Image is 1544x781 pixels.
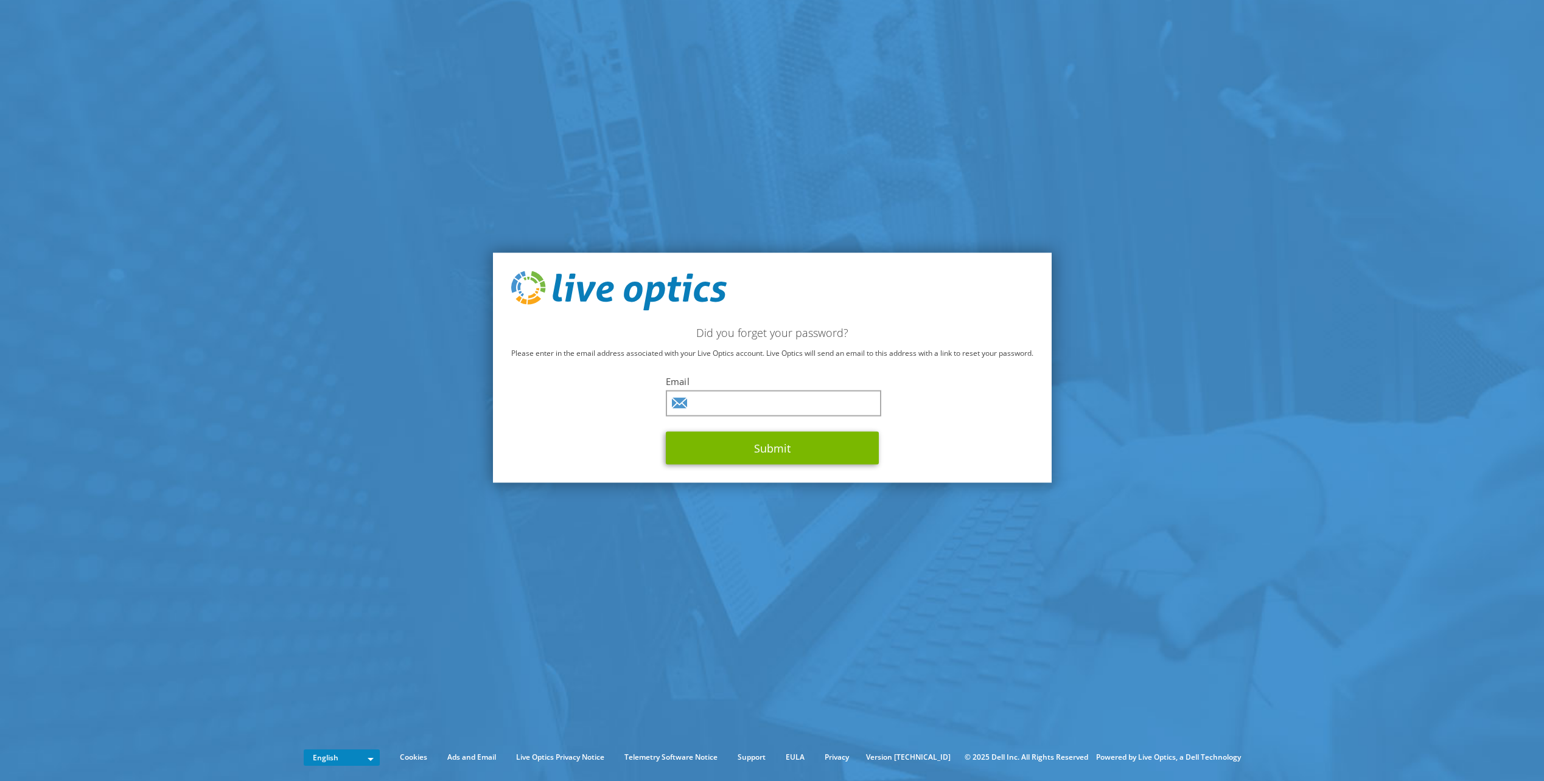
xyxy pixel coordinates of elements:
[511,326,1033,339] h2: Did you forget your password?
[438,751,505,764] a: Ads and Email
[666,375,879,387] label: Email
[816,751,858,764] a: Privacy
[666,432,879,465] button: Submit
[959,751,1094,764] li: © 2025 Dell Inc. All Rights Reserved
[728,751,775,764] a: Support
[777,751,814,764] a: EULA
[511,347,1033,360] p: Please enter in the email address associated with your Live Optics account. Live Optics will send...
[615,751,727,764] a: Telemetry Software Notice
[860,751,957,764] li: Version [TECHNICAL_ID]
[1096,751,1241,764] li: Powered by Live Optics, a Dell Technology
[391,751,436,764] a: Cookies
[507,751,613,764] a: Live Optics Privacy Notice
[511,271,727,311] img: live_optics_svg.svg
